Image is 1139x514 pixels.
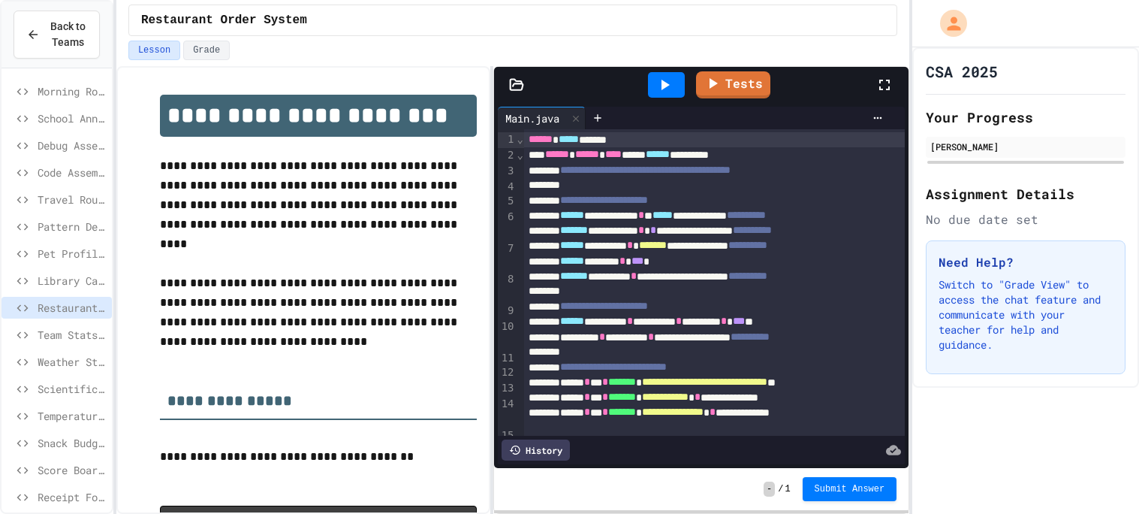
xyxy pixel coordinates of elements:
span: Team Stats Calculator [38,327,106,343]
button: Lesson [128,41,180,60]
h2: Your Progress [926,107,1125,128]
div: 3 [498,164,517,180]
div: 6 [498,210,517,241]
span: Weather Station Debugger [38,354,106,370]
div: 11 [498,351,517,366]
div: History [502,440,570,461]
span: Library Card Creator [38,273,106,289]
span: Scientific Calculator [38,381,106,397]
h1: CSA 2025 [926,61,998,82]
div: 4 [498,180,517,195]
span: Morning Routine Fix [38,83,106,99]
span: Receipt Formatter [38,489,106,505]
div: No due date set [926,210,1125,228]
p: Switch to "Grade View" to access the chat feature and communicate with your teacher for help and ... [939,277,1113,352]
span: Fold line [517,133,524,145]
h3: Need Help? [939,253,1113,271]
div: Main.java [498,110,567,126]
div: My Account [924,6,971,41]
button: Back to Teams [14,11,100,59]
span: Pet Profile Fix [38,246,106,262]
div: 5 [498,194,517,210]
span: Pattern Detective [38,219,106,234]
span: Restaurant Order System [141,11,307,29]
iframe: chat widget [1076,454,1124,499]
div: 15 [498,428,517,443]
span: Score Board Fixer [38,462,106,478]
div: 1 [498,132,517,148]
span: Fold line [517,149,524,161]
div: 9 [498,304,517,319]
span: School Announcements [38,110,106,126]
div: [PERSON_NAME] [930,140,1121,153]
span: Back to Teams [49,19,87,50]
div: 10 [498,319,517,351]
div: 12 [498,365,517,381]
iframe: chat widget [1014,389,1124,452]
span: Debug Assembly [38,138,106,153]
span: Restaurant Order System [38,300,106,316]
span: Submit Answer [815,483,885,495]
a: Tests [696,71,770,98]
div: Main.java [498,107,586,129]
button: Submit Answer [803,477,897,501]
div: 14 [498,397,517,428]
span: Travel Route Debugger [38,192,106,207]
div: 13 [498,381,517,397]
span: Temperature Display Fix [38,408,106,424]
span: / [778,483,783,495]
span: Snack Budget Tracker [38,435,106,451]
span: Code Assembly Challenge [38,165,106,180]
button: Grade [183,41,230,60]
div: 8 [498,272,517,304]
span: 1 [785,483,790,495]
div: 2 [498,148,517,164]
span: - [764,482,775,497]
div: 7 [498,241,517,273]
h2: Assignment Details [926,183,1125,204]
